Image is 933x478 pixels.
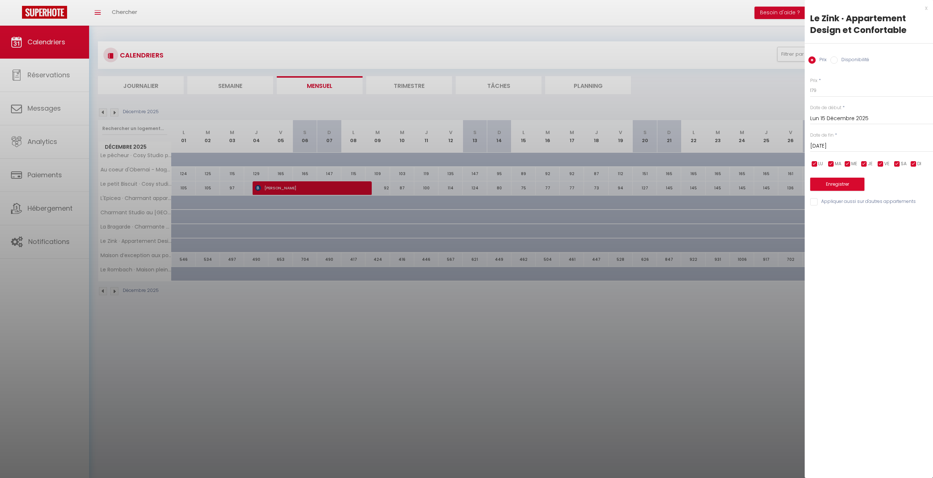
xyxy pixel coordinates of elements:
[902,445,928,473] iframe: Chat
[901,160,907,167] span: SA
[6,3,28,25] button: Ouvrir le widget de chat LiveChat
[805,4,928,12] div: x
[851,160,857,167] span: ME
[810,77,818,84] label: Prix
[917,160,921,167] span: DI
[818,160,823,167] span: LU
[810,104,841,111] label: Date de début
[838,56,869,64] label: Disponibilité
[835,160,841,167] span: MA
[810,178,864,191] button: Enregistrer
[816,56,827,64] label: Prix
[868,160,873,167] span: JE
[810,12,928,36] div: Le Zink · Appartement Design et Confortable
[810,132,834,139] label: Date de fin
[884,160,889,167] span: VE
